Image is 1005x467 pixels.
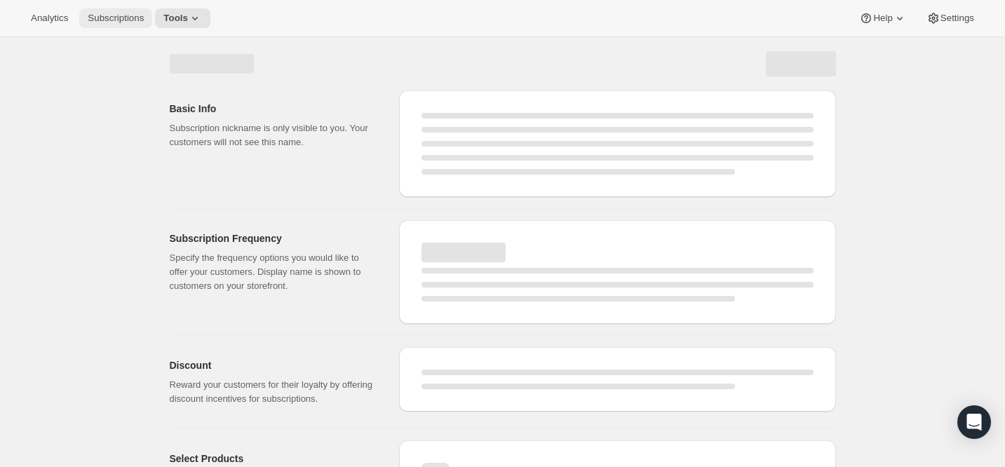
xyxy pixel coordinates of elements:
[79,8,152,28] button: Subscriptions
[918,8,983,28] button: Settings
[170,102,377,116] h2: Basic Info
[851,8,915,28] button: Help
[163,13,188,24] span: Tools
[170,378,377,406] p: Reward your customers for their loyalty by offering discount incentives for subscriptions.
[155,8,210,28] button: Tools
[170,231,377,245] h2: Subscription Frequency
[170,358,377,372] h2: Discount
[940,13,974,24] span: Settings
[170,251,377,293] p: Specify the frequency options you would like to offer your customers. Display name is shown to cu...
[170,121,377,149] p: Subscription nickname is only visible to you. Your customers will not see this name.
[22,8,76,28] button: Analytics
[957,405,991,439] div: Open Intercom Messenger
[88,13,144,24] span: Subscriptions
[873,13,892,24] span: Help
[31,13,68,24] span: Analytics
[170,452,377,466] h2: Select Products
